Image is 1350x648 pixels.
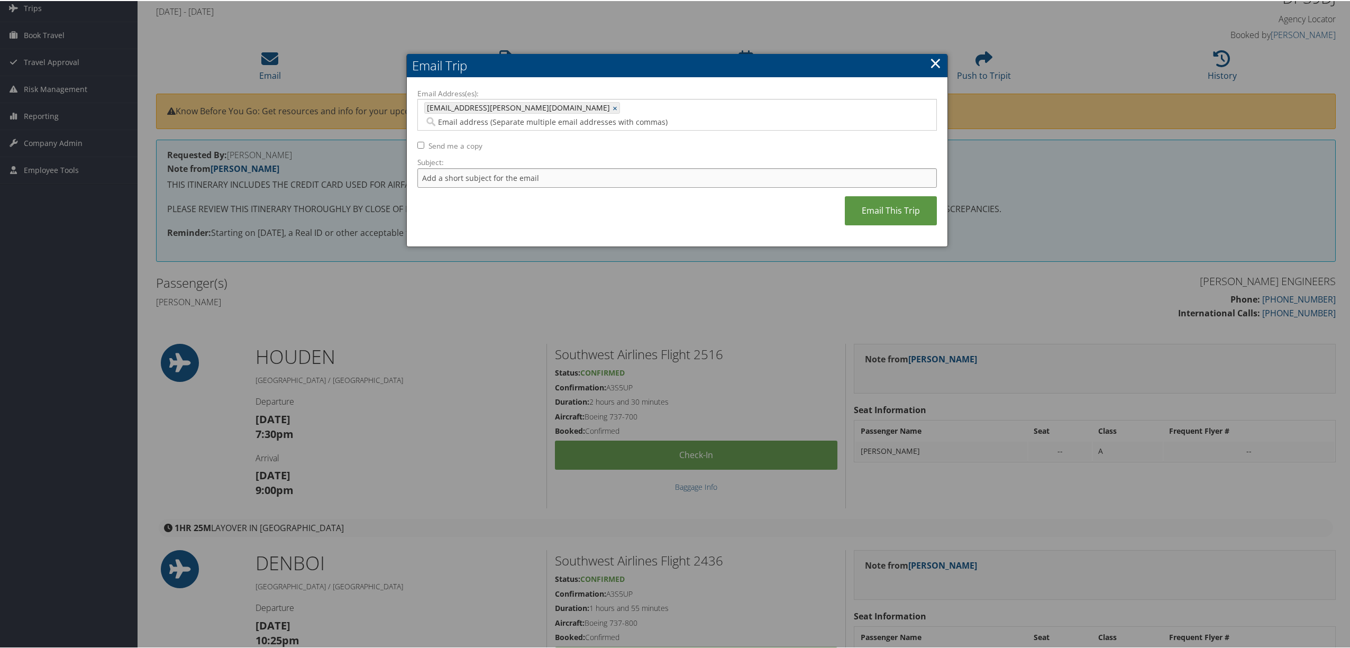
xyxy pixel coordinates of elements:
[845,195,937,224] a: Email This Trip
[407,53,947,76] h2: Email Trip
[929,51,942,72] a: ×
[417,167,937,187] input: Add a short subject for the email
[417,156,937,167] label: Subject:
[425,102,610,112] span: [EMAIL_ADDRESS][PERSON_NAME][DOMAIN_NAME]
[417,87,937,98] label: Email Address(es):
[428,140,482,150] label: Send me a copy
[424,115,843,126] input: Email address (Separate multiple email addresses with commas)
[613,102,619,112] a: ×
